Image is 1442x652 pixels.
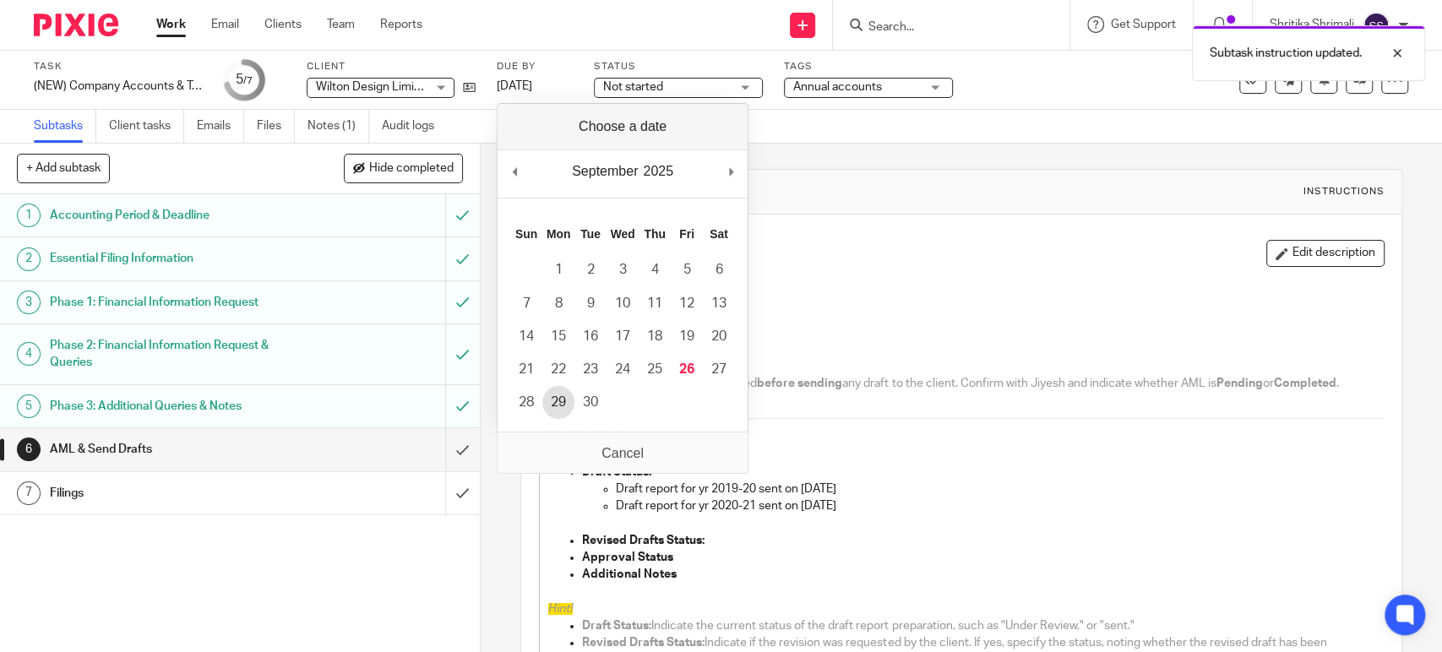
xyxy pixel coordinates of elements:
[793,81,882,93] span: Annual accounts
[307,110,369,143] a: Notes (1)
[50,333,302,376] h1: Phase 2: Financial Information Request & Queries
[757,378,842,389] span: before sending
[594,60,763,73] label: Status
[542,353,574,386] button: 22
[50,290,302,315] h1: Phase 1: Financial Information Request
[497,60,573,73] label: Due by
[243,76,253,85] small: /7
[703,287,735,320] button: 13
[1273,378,1336,389] span: Completed
[644,227,665,241] abbr: Thursday
[582,466,651,478] strong: Draft Status:
[542,386,574,419] button: 29
[34,78,203,95] div: (NEW) Company Accounts &amp; Tax Filing (2019-25)
[671,253,703,286] button: 5
[316,81,432,93] span: Wilton Design Limited
[582,637,705,649] span: Revised Drafts Status:
[610,227,634,241] abbr: Wednesday
[722,159,739,184] button: Next Month
[510,287,542,320] button: 7
[34,78,203,95] div: (NEW) Company Accounts & Tax Filing (2019-25)
[34,60,203,73] label: Task
[640,159,676,184] div: 2025
[582,551,673,563] strong: Approval Status
[710,227,728,241] abbr: Saturday
[1303,185,1385,198] div: Instructions
[671,353,703,386] button: 26
[236,70,253,90] div: 5
[548,430,622,443] strong: Drafts Sent
[344,154,463,182] button: Hide completed
[651,620,1134,632] span: Indicate the current status of the draft report preparation, such as "Under Review," or "sent."
[703,320,735,353] button: 20
[574,287,607,320] button: 9
[582,535,705,546] strong: Revised Drafts Status:
[1336,378,1338,389] span: .
[17,437,41,461] div: 6
[50,394,302,419] h1: Phase 3: Additional Queries & Notes
[542,287,574,320] button: 8
[50,481,302,506] h1: Filings
[607,320,639,353] button: 17
[156,16,186,33] a: Work
[510,353,542,386] button: 21
[703,353,735,386] button: 27
[542,253,574,286] button: 1
[327,16,355,33] a: Team
[679,227,694,241] abbr: Friday
[34,110,96,143] a: Subtasks
[1210,45,1362,62] p: Subtask instruction updated.
[639,287,671,320] button: 11
[574,386,607,419] button: 30
[603,81,663,93] span: Not started
[17,204,41,227] div: 1
[574,320,607,353] button: 16
[17,291,41,314] div: 3
[50,437,302,462] h1: AML & Send Drafts
[515,227,537,241] abbr: Sunday
[17,247,41,271] div: 2
[547,227,570,241] abbr: Monday
[369,162,454,176] span: Hide completed
[842,378,1216,389] span: any draft to the client. Confirm with Jiyesh and indicate whether AML is
[548,603,573,615] span: Hint!
[574,353,607,386] button: 23
[382,110,447,143] a: Audit logs
[542,320,574,353] button: 15
[50,203,302,228] h1: Accounting Period & Deadline
[510,320,542,353] button: 14
[574,253,607,286] button: 2
[211,16,239,33] a: Email
[197,110,244,143] a: Emails
[616,481,1349,497] p: Draft report for yr 2019-20 sent on [DATE]
[307,60,476,73] label: Client
[257,110,295,143] a: Files
[607,287,639,320] button: 10
[264,16,302,33] a: Clients
[17,154,110,182] button: + Add subtask
[582,620,651,632] span: Draft Status:
[510,386,542,419] button: 28
[607,353,639,386] button: 24
[1363,12,1390,39] img: svg%3E
[639,353,671,386] button: 25
[671,287,703,320] button: 12
[34,14,118,36] img: Pixie
[506,159,523,184] button: Previous Month
[50,246,302,271] h1: Essential Filing Information
[1262,378,1273,389] span: or
[639,320,671,353] button: 18
[17,394,41,418] div: 5
[671,320,703,353] button: 19
[607,253,639,286] button: 3
[1266,240,1385,267] button: Edit description
[380,16,422,33] a: Reports
[497,80,532,92] span: [DATE]
[17,342,41,366] div: 4
[17,481,41,505] div: 7
[582,568,677,580] strong: Additional Notes
[703,253,735,286] button: 6
[1216,378,1262,389] span: Pending
[580,227,601,241] abbr: Tuesday
[569,159,640,184] div: September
